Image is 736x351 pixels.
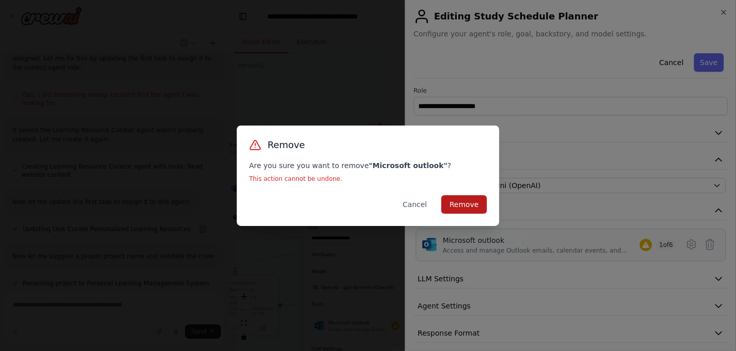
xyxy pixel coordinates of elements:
[268,138,305,152] h3: Remove
[395,195,435,214] button: Cancel
[249,175,487,183] p: This action cannot be undone.
[249,160,487,171] p: Are you sure you want to remove ?
[441,195,487,214] button: Remove
[369,161,447,170] strong: " Microsoft outlook "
